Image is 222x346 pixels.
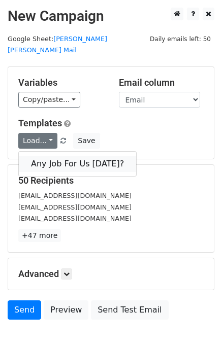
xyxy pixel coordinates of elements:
small: Google Sheet: [8,35,107,54]
a: Send Test Email [91,300,168,320]
h5: Variables [18,77,104,88]
small: [EMAIL_ADDRESS][DOMAIN_NAME] [18,203,132,211]
h5: Advanced [18,268,204,280]
a: Templates [18,118,62,128]
button: Save [73,133,100,149]
a: Send [8,300,41,320]
iframe: Chat Widget [171,297,222,346]
a: +47 more [18,229,61,242]
small: [EMAIL_ADDRESS][DOMAIN_NAME] [18,215,132,222]
h5: 50 Recipients [18,175,204,186]
a: Preview [44,300,88,320]
a: Any Job For Us [DATE]? [19,156,136,172]
a: [PERSON_NAME] [PERSON_NAME] Mail [8,35,107,54]
a: Copy/paste... [18,92,80,108]
span: Daily emails left: 50 [146,33,214,45]
a: Daily emails left: 50 [146,35,214,43]
small: [EMAIL_ADDRESS][DOMAIN_NAME] [18,192,132,199]
h5: Email column [119,77,204,88]
h2: New Campaign [8,8,214,25]
a: Load... [18,133,57,149]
